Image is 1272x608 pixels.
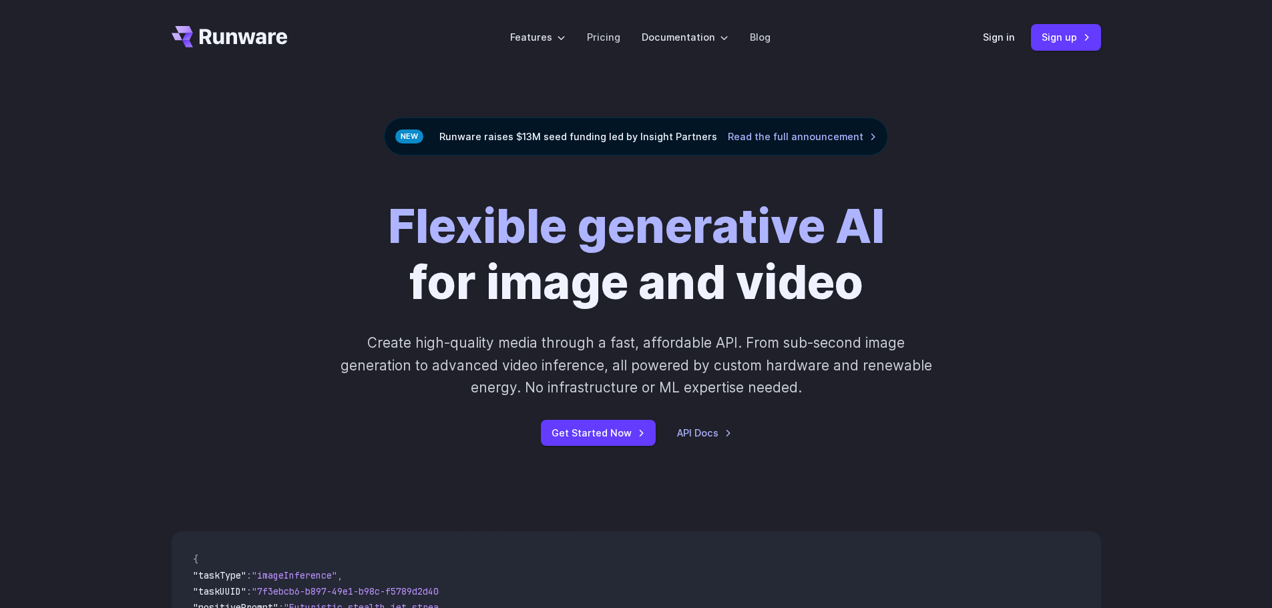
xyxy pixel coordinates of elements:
[728,129,877,144] a: Read the full announcement
[587,29,620,45] a: Pricing
[983,29,1015,45] a: Sign in
[337,569,343,581] span: ,
[642,29,728,45] label: Documentation
[252,569,337,581] span: "imageInference"
[541,420,656,446] a: Get Started Now
[246,585,252,597] span: :
[510,29,566,45] label: Features
[1031,24,1101,50] a: Sign up
[388,198,885,254] strong: Flexible generative AI
[750,29,771,45] a: Blog
[677,425,732,440] a: API Docs
[172,26,288,47] a: Go to /
[252,585,455,597] span: "7f3ebcb6-b897-49e1-b98c-f5789d2d40d7"
[246,569,252,581] span: :
[388,198,885,310] h1: for image and video
[193,585,246,597] span: "taskUUID"
[193,553,198,565] span: {
[384,117,888,156] div: Runware raises $13M seed funding led by Insight Partners
[193,569,246,581] span: "taskType"
[339,332,933,398] p: Create high-quality media through a fast, affordable API. From sub-second image generation to adv...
